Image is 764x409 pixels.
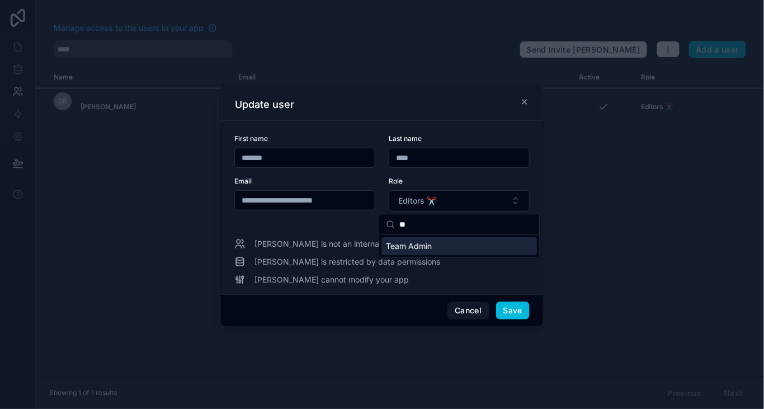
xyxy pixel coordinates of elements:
h3: Update user [235,98,294,111]
span: [PERSON_NAME] cannot modify your app [254,274,409,285]
span: [PERSON_NAME] is not an internal team member [254,238,434,250]
span: First name [234,134,268,143]
div: Suggestions [379,235,539,257]
span: Editors ✂️ [398,195,436,206]
span: Team Admin [386,241,432,252]
span: Email [234,177,252,185]
span: Last name [389,134,422,143]
button: Save [496,302,530,319]
span: [PERSON_NAME] is restricted by data permissions [254,256,440,267]
button: Select Button [389,190,530,211]
button: Cancel [447,302,489,319]
span: Role [389,177,403,185]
